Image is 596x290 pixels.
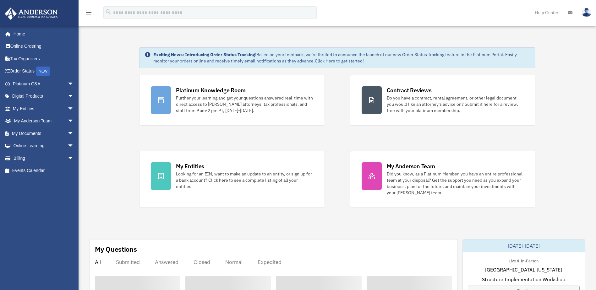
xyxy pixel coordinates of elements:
a: My Entities Looking for an EIN, want to make an update to an entity, or sign up for a bank accoun... [139,151,325,207]
span: arrow_drop_down [68,78,80,90]
a: Events Calendar [4,164,83,177]
a: My Entitiesarrow_drop_down [4,102,83,115]
div: Submitted [116,259,140,265]
a: Order StatusNEW [4,65,83,78]
span: arrow_drop_down [68,140,80,153]
span: Structure Implementation Workshop [482,276,565,283]
div: All [95,259,101,265]
div: [DATE]-[DATE] [463,239,585,252]
a: menu [85,11,92,16]
a: Click Here to get started! [315,58,364,64]
a: Platinum Knowledge Room Further your learning and get your questions answered real-time with dire... [139,75,325,126]
a: Billingarrow_drop_down [4,152,83,164]
div: My Entities [176,162,204,170]
span: arrow_drop_down [68,127,80,140]
a: Online Ordering [4,40,83,53]
div: Do you have a contract, rental agreement, or other legal document you would like an attorney's ad... [387,95,524,114]
div: Expedited [258,259,282,265]
div: Normal [225,259,243,265]
img: User Pic [582,8,591,17]
span: arrow_drop_down [68,152,80,165]
span: arrow_drop_down [68,90,80,103]
a: Contract Reviews Do you have a contract, rental agreement, or other legal document you would like... [350,75,536,126]
div: My Questions [95,244,137,254]
span: [GEOGRAPHIC_DATA], [US_STATE] [485,266,562,273]
span: arrow_drop_down [68,115,80,128]
a: My Anderson Teamarrow_drop_down [4,115,83,127]
div: Looking for an EIN, want to make an update to an entity, or sign up for a bank account? Click her... [176,171,313,190]
div: Platinum Knowledge Room [176,86,246,94]
a: Home [4,28,80,40]
a: My Documentsarrow_drop_down [4,127,83,140]
i: menu [85,9,92,16]
div: My Anderson Team [387,162,435,170]
span: arrow_drop_down [68,102,80,115]
a: Online Learningarrow_drop_down [4,140,83,152]
div: Closed [194,259,210,265]
div: NEW [36,67,50,76]
div: Live & In-Person [504,257,544,264]
div: Further your learning and get your questions answered real-time with direct access to [PERSON_NAM... [176,95,313,114]
a: Tax Organizers [4,52,83,65]
img: Anderson Advisors Platinum Portal [3,8,60,20]
a: Platinum Q&Aarrow_drop_down [4,78,83,90]
div: Contract Reviews [387,86,432,94]
div: Answered [155,259,178,265]
a: Digital Productsarrow_drop_down [4,90,83,103]
div: Did you know, as a Platinum Member, you have an entire professional team at your disposal? Get th... [387,171,524,196]
a: My Anderson Team Did you know, as a Platinum Member, you have an entire professional team at your... [350,151,536,207]
div: Based on your feedback, we're thrilled to announce the launch of our new Order Status Tracking fe... [153,51,530,64]
strong: Exciting News: Introducing Order Status Tracking! [153,52,256,57]
i: search [105,8,112,15]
